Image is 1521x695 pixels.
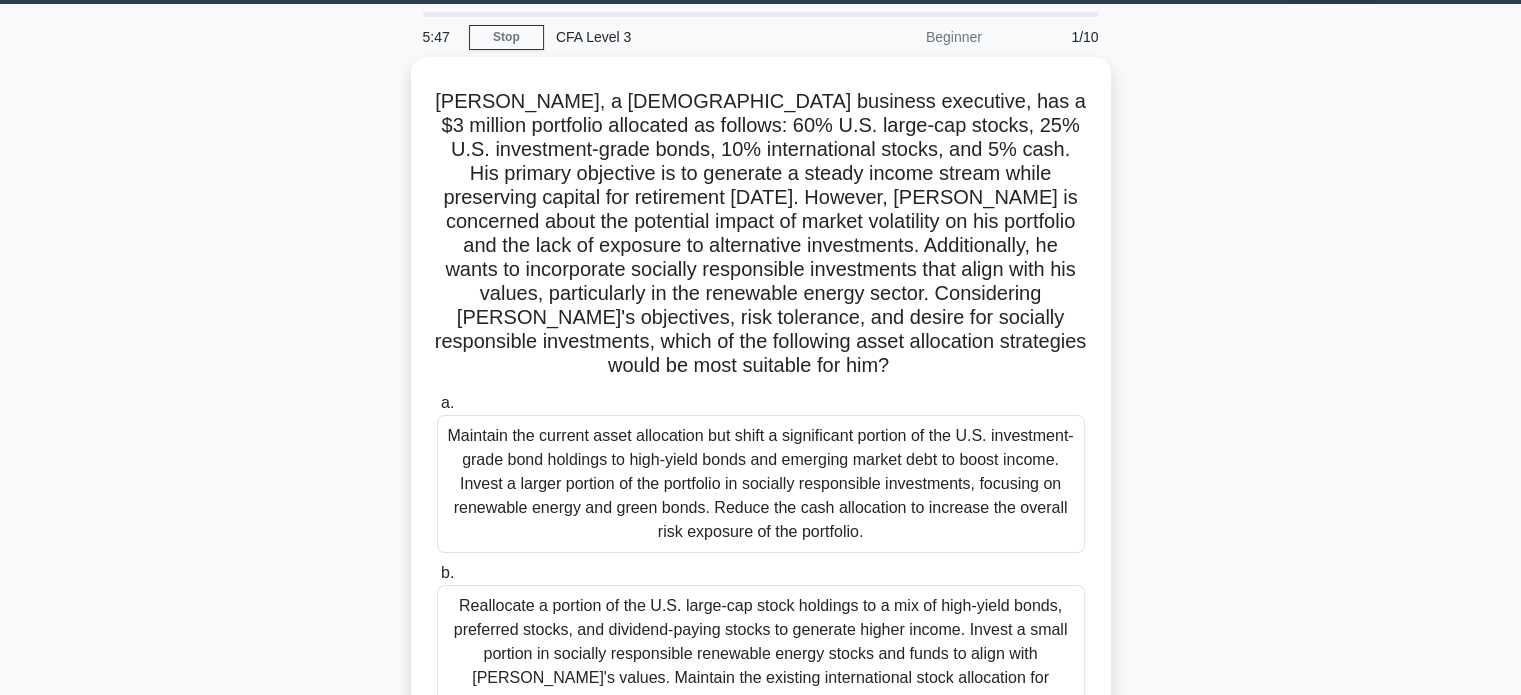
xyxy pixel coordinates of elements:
div: Maintain the current asset allocation but shift a significant portion of the U.S. investment-grad... [437,415,1085,553]
h5: [PERSON_NAME], a [DEMOGRAPHIC_DATA] business executive, has a $3 million portfolio allocated as f... [435,89,1087,379]
span: a. [441,394,454,411]
div: CFA Level 3 [544,17,819,57]
span: b. [441,564,454,581]
div: 5:47 [411,17,469,57]
a: Stop [469,25,544,50]
div: Beginner [819,17,994,57]
div: 1/10 [994,17,1111,57]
